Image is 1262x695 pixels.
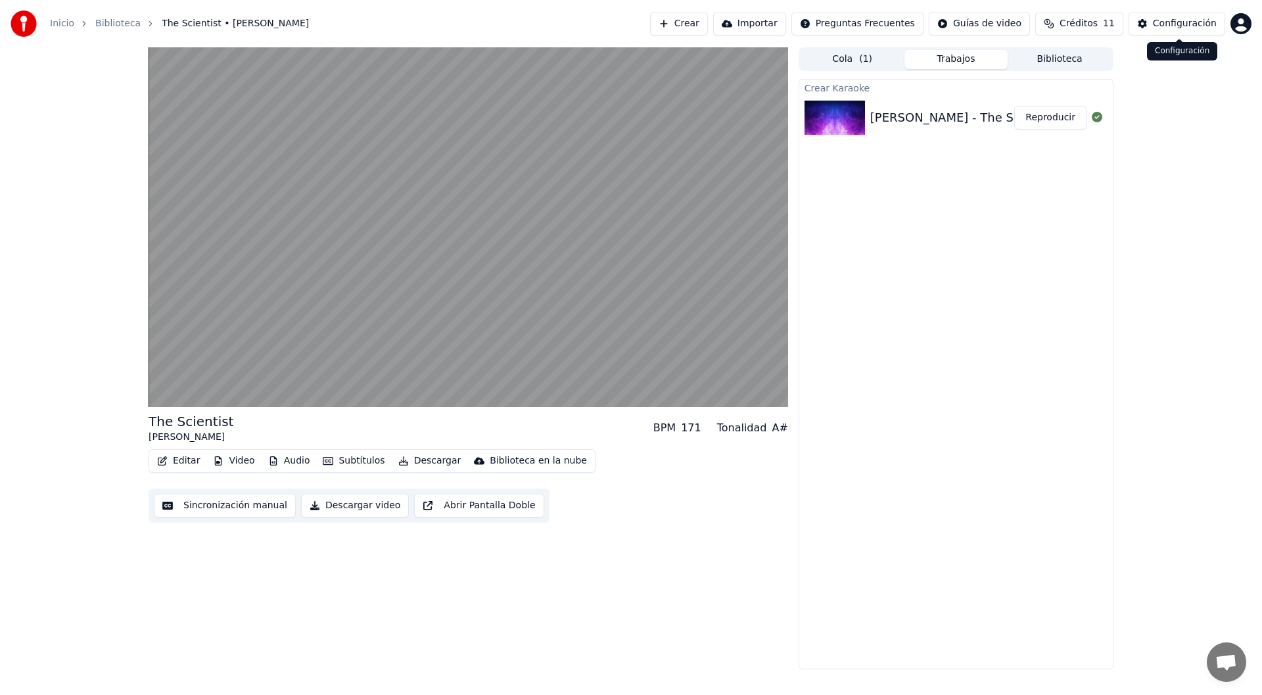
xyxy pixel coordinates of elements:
button: Importar [713,12,786,36]
a: Biblioteca [95,17,141,30]
span: The Scientist • [PERSON_NAME] [162,17,309,30]
a: Chat abierto [1207,642,1246,682]
div: Configuración [1147,42,1217,60]
button: Video [208,452,260,470]
button: Descargar [393,452,467,470]
button: Editar [152,452,205,470]
button: Preguntas Frecuentes [791,12,923,36]
span: 11 [1103,17,1115,30]
button: Guías de video [929,12,1030,36]
button: Trabajos [904,50,1008,69]
span: ( 1 ) [859,53,872,66]
div: BPM [653,420,676,436]
button: Créditos11 [1035,12,1123,36]
button: Sincronización manual [154,494,296,517]
nav: breadcrumb [50,17,309,30]
a: Inicio [50,17,74,30]
div: [PERSON_NAME] - The Scientist [870,108,1057,127]
button: Biblioteca [1008,50,1111,69]
button: Configuración [1129,12,1225,36]
button: Abrir Pantalla Doble [414,494,544,517]
button: Subtítulos [317,452,390,470]
button: Reproducir [1014,106,1087,130]
div: [PERSON_NAME] [149,431,233,444]
div: Tonalidad [717,420,767,436]
div: Crear Karaoke [799,80,1113,95]
div: Biblioteca en la nube [490,454,587,467]
div: 171 [681,420,701,436]
div: The Scientist [149,412,233,431]
div: Configuración [1153,17,1217,30]
div: A# [772,420,787,436]
button: Descargar video [301,494,409,517]
button: Cola [801,50,904,69]
span: Créditos [1060,17,1098,30]
button: Crear [650,12,708,36]
button: Audio [263,452,315,470]
img: youka [11,11,37,37]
